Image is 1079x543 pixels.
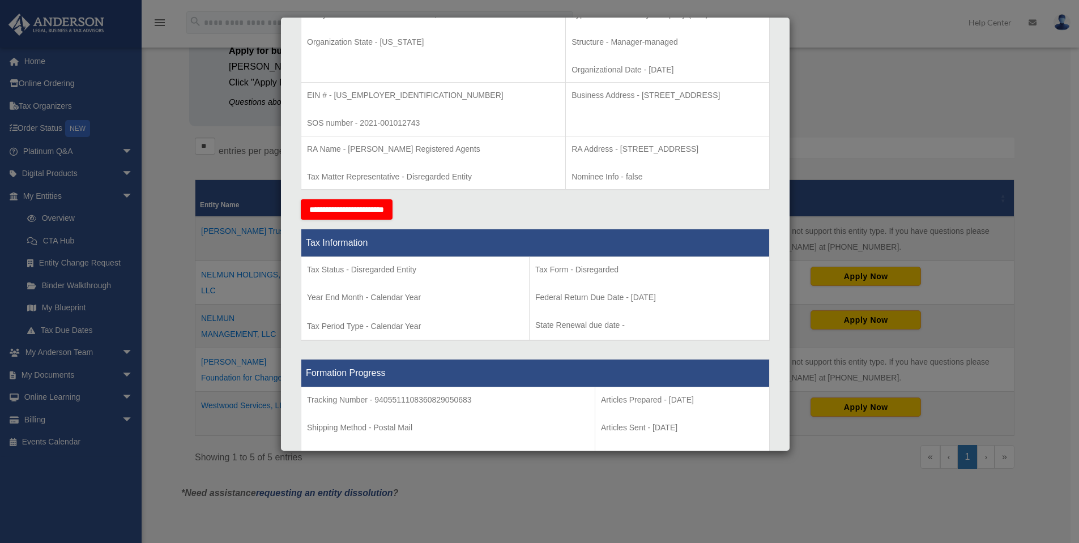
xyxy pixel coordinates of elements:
[572,63,764,77] p: Organizational Date - [DATE]
[601,421,764,435] p: Articles Sent - [DATE]
[535,263,764,277] p: Tax Form - Disregarded
[307,421,589,435] p: Shipping Method - Postal Mail
[572,35,764,49] p: Structure - Manager-managed
[307,88,560,102] p: EIN # - [US_EMPLOYER_IDENTIFICATION_NUMBER]
[535,318,764,332] p: State Renewal due date -
[601,393,764,407] p: Articles Prepared - [DATE]
[301,360,770,387] th: Formation Progress
[307,290,523,305] p: Year End Month - Calendar Year
[601,448,764,463] p: Date Shipped - [DATE]
[301,229,770,257] th: Tax Information
[307,393,589,407] p: Tracking Number - 9405511108360829050683
[572,88,764,102] p: Business Address - [STREET_ADDRESS]
[535,290,764,305] p: Federal Return Due Date - [DATE]
[307,170,560,184] p: Tax Matter Representative - Disregarded Entity
[572,170,764,184] p: Nominee Info - false
[307,263,523,277] p: Tax Status - Disregarded Entity
[572,142,764,156] p: RA Address - [STREET_ADDRESS]
[307,142,560,156] p: RA Name - [PERSON_NAME] Registered Agents
[301,257,530,341] td: Tax Period Type - Calendar Year
[307,35,560,49] p: Organization State - [US_STATE]
[307,116,560,130] p: SOS number - 2021-001012743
